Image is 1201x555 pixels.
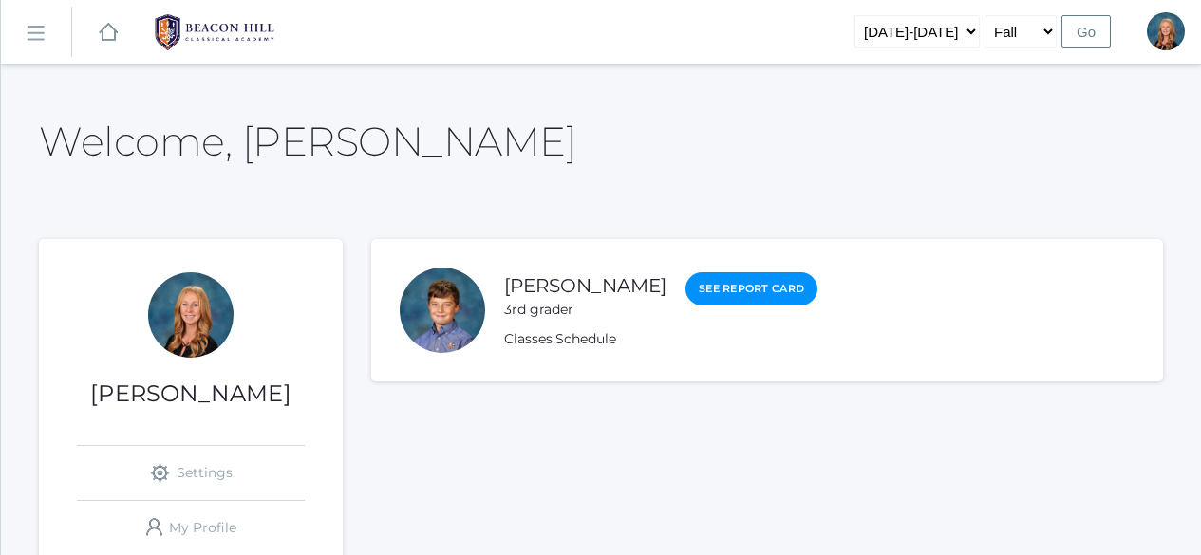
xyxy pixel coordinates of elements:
input: Go [1061,15,1111,48]
div: 3rd grader [504,300,666,320]
h2: Welcome, [PERSON_NAME] [39,120,576,163]
div: Shiloh Canty [400,268,485,353]
h1: [PERSON_NAME] [39,381,343,406]
a: Classes [504,330,553,347]
a: My Profile [77,501,305,555]
a: See Report Card [685,272,817,305]
div: Nicole Canty [1147,12,1185,50]
div: , [504,329,817,349]
img: BHCALogos-05-308ed15e86a5a0abce9b8dd61676a3503ac9727e845dece92d48e8588c001991.png [143,9,286,56]
a: [PERSON_NAME] [504,274,666,297]
a: Settings [77,446,305,500]
div: Nicole Canty [148,272,234,358]
a: Schedule [555,330,616,347]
